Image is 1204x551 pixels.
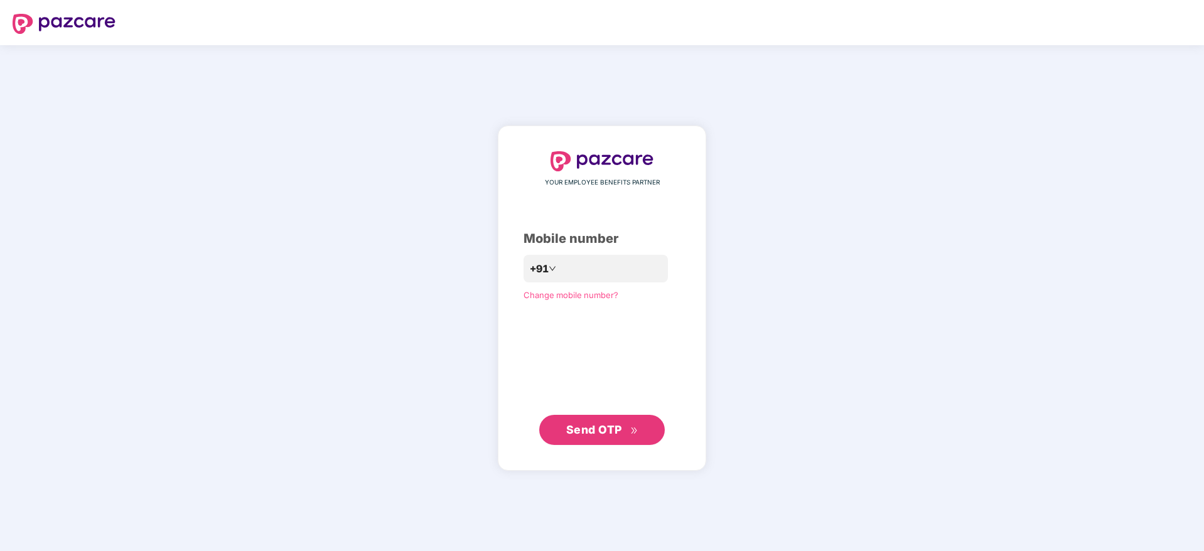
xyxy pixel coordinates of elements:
[524,290,618,300] a: Change mobile number?
[524,229,680,249] div: Mobile number
[630,427,638,435] span: double-right
[566,423,622,436] span: Send OTP
[551,151,653,171] img: logo
[539,415,665,445] button: Send OTPdouble-right
[13,14,116,34] img: logo
[545,178,660,188] span: YOUR EMPLOYEE BENEFITS PARTNER
[530,261,549,277] span: +91
[549,265,556,272] span: down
